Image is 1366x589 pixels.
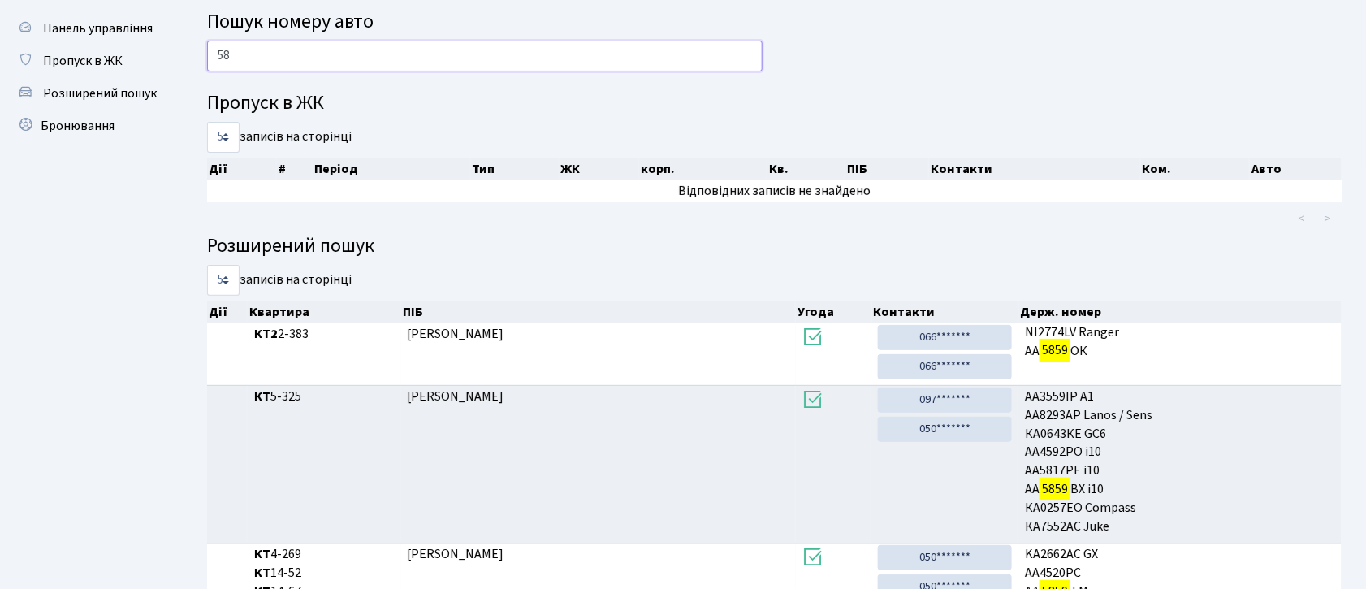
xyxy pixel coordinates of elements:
th: ПІБ [845,158,929,180]
span: Панель управління [43,19,153,37]
select: записів на сторінці [207,265,240,296]
a: Панель управління [8,12,171,45]
th: Угода [796,301,872,323]
th: Період [313,158,470,180]
label: записів на сторінці [207,265,352,296]
span: Пропуск в ЖК [43,52,123,70]
b: КТ [254,388,270,405]
span: [PERSON_NAME] [408,388,504,405]
span: Розширений пошук [43,84,157,102]
input: Пошук [207,41,763,71]
select: записів на сторінці [207,122,240,153]
th: Квартира [248,301,401,323]
th: Дії [207,158,277,180]
span: 5-325 [254,388,395,406]
span: АА3559ІР A1 АА8293АР Lanos / Sens КА0643КЕ GC6 АА4592РО i10 АА5817РЕ i10 АА ВХ i10 КА0257ЕО Compa... [1025,388,1335,536]
th: Ком. [1141,158,1250,180]
th: Дії [207,301,248,323]
mark: 5859 [1040,478,1070,500]
b: КТ [254,545,270,563]
td: Відповідних записів не знайдено [207,180,1342,202]
a: Пропуск в ЖК [8,45,171,77]
th: корп. [639,158,767,180]
span: [PERSON_NAME] [408,545,504,563]
a: Бронювання [8,110,171,142]
th: ПІБ [401,301,796,323]
th: ЖК [560,158,640,180]
th: Кв. [767,158,845,180]
span: Бронювання [41,117,115,135]
span: Пошук номеру авто [207,7,374,36]
th: # [277,158,313,180]
th: Авто [1250,158,1359,180]
span: 2-383 [254,325,395,344]
a: Розширений пошук [8,77,171,110]
th: Контакти [929,158,1140,180]
h4: Розширений пошук [207,235,1342,258]
span: NI2774LV Ranger АА ОК [1025,325,1335,362]
span: [PERSON_NAME] [408,325,504,343]
label: записів на сторінці [207,122,352,153]
b: КТ [254,564,270,582]
th: Держ. номер [1019,301,1342,323]
th: Контакти [872,301,1019,323]
mark: 5859 [1040,339,1070,362]
th: Тип [471,158,560,180]
b: КТ2 [254,325,278,343]
h4: Пропуск в ЖК [207,92,1342,115]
